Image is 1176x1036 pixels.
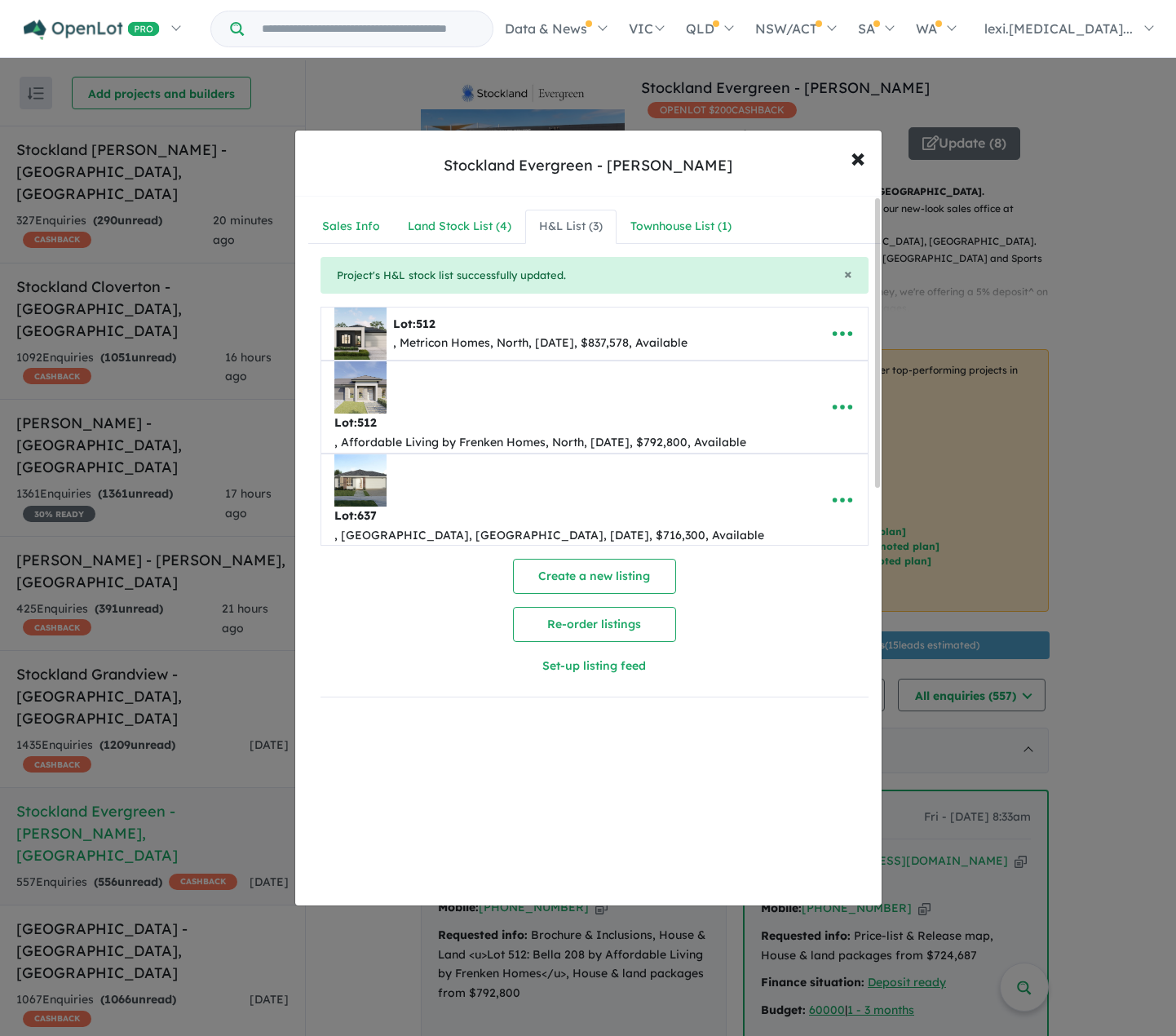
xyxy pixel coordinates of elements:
b: Lot: [334,508,377,523]
div: , Affordable Living by Frenken Homes, North, [DATE], $792,800, Available [334,433,746,453]
span: × [844,264,852,283]
div: H&L List ( 3 ) [539,217,603,237]
span: 637 [357,508,377,523]
b: Lot: [334,415,377,430]
button: Create a new listing [513,559,676,594]
span: 512 [357,415,377,430]
span: 512 [416,317,435,331]
img: Stockland%20Evergreen%20-%20Clyde%20-%20Lot%20512___1754460892.jpg [334,361,387,414]
span: × [851,139,865,175]
b: Lot: [393,317,435,331]
img: Stockland%20Evergreen%20-%20Clyde%20-%20Lot%20512___1754460726.jpg [334,308,387,360]
div: Project's H&L stock list successfully updated. [321,257,869,294]
div: Sales Info [322,217,380,237]
div: Townhouse List ( 1 ) [630,217,732,237]
div: Stockland Evergreen - [PERSON_NAME] [444,155,732,176]
div: , Metricon Homes, North, [DATE], $837,578, Available [393,334,687,353]
div: , [GEOGRAPHIC_DATA], [GEOGRAPHIC_DATA], [DATE], $716,300, Available [334,526,764,546]
button: Set-up listing feed [458,649,732,684]
div: Land Stock List ( 4 ) [408,217,511,237]
button: Re-order listings [513,607,676,642]
button: Close [844,267,852,281]
input: Try estate name, suburb, builder or developer [247,11,489,46]
img: Stockland%20Evergreen%20-%20Clyde%20-%20Lot%20637___1757913873.jpg [334,454,387,507]
span: lexi.[MEDICAL_DATA]... [984,20,1133,37]
img: Openlot PRO Logo White [24,20,160,40]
